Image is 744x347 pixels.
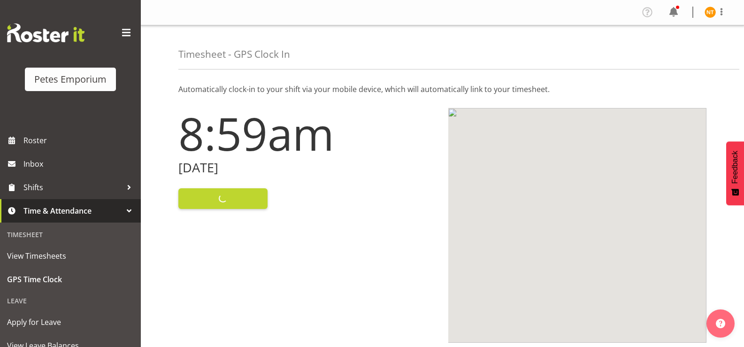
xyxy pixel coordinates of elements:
img: nicole-thomson8388.jpg [705,7,716,18]
div: Petes Emporium [34,72,107,86]
h1: 8:59am [178,108,437,159]
span: View Timesheets [7,249,134,263]
div: Timesheet [2,225,138,244]
a: View Timesheets [2,244,138,268]
span: Shifts [23,180,122,194]
h2: [DATE] [178,161,437,175]
h4: Timesheet - GPS Clock In [178,49,290,60]
div: Leave [2,291,138,310]
span: Apply for Leave [7,315,134,329]
button: Feedback - Show survey [726,141,744,205]
img: Rosterit website logo [7,23,84,42]
span: Time & Attendance [23,204,122,218]
span: Roster [23,133,136,147]
a: GPS Time Clock [2,268,138,291]
img: help-xxl-2.png [716,319,725,328]
span: GPS Time Clock [7,272,134,286]
a: Apply for Leave [2,310,138,334]
span: Inbox [23,157,136,171]
p: Automatically clock-in to your shift via your mobile device, which will automatically link to you... [178,84,706,95]
span: Feedback [731,151,739,184]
